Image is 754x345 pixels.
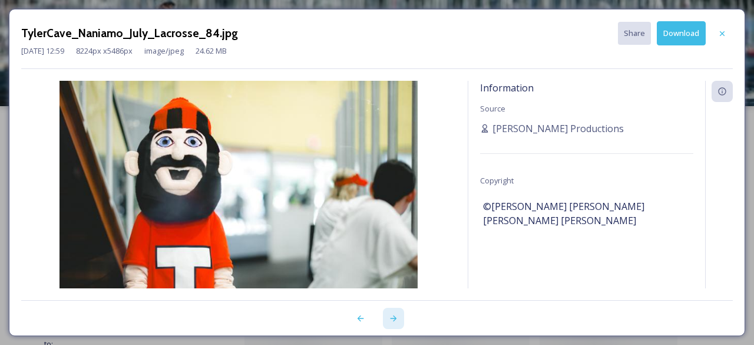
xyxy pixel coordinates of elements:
span: Source [480,103,505,114]
img: b038b322-545c-4cf5-9d82-81d05e65dffd.jpg [21,81,456,320]
h3: TylerCave_Naniamo_July_Lacrosse_84.jpg [21,25,238,42]
span: ©[PERSON_NAME] [PERSON_NAME] [PERSON_NAME] [PERSON_NAME] [483,199,690,228]
span: Information [480,81,534,94]
span: Copyright [480,175,514,186]
span: image/jpeg [144,45,184,57]
span: [DATE] 12:59 [21,45,64,57]
button: Share [618,22,651,45]
span: [PERSON_NAME] Productions [492,121,624,136]
button: Download [657,21,706,45]
span: 8224 px x 5486 px [76,45,133,57]
span: 24.62 MB [196,45,227,57]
